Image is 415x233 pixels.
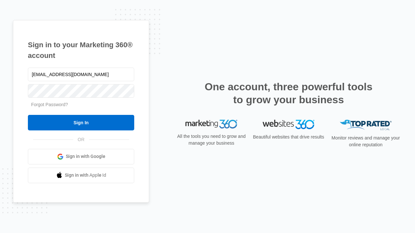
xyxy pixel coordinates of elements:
[263,120,314,129] img: Websites 360
[252,134,325,140] p: Beautiful websites that drive results
[28,168,134,183] a: Sign in with Apple Id
[185,120,237,129] img: Marketing 360
[28,149,134,164] a: Sign in with Google
[203,80,374,106] h2: One account, three powerful tools to grow your business
[65,172,106,179] span: Sign in with Apple Id
[73,136,89,143] span: OR
[340,120,392,130] img: Top Rated Local
[175,133,248,147] p: All the tools you need to grow and manage your business
[66,153,105,160] span: Sign in with Google
[28,115,134,130] input: Sign In
[329,135,402,148] p: Monitor reviews and manage your online reputation
[28,68,134,81] input: Email
[28,39,134,61] h1: Sign in to your Marketing 360® account
[31,102,68,107] a: Forgot Password?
